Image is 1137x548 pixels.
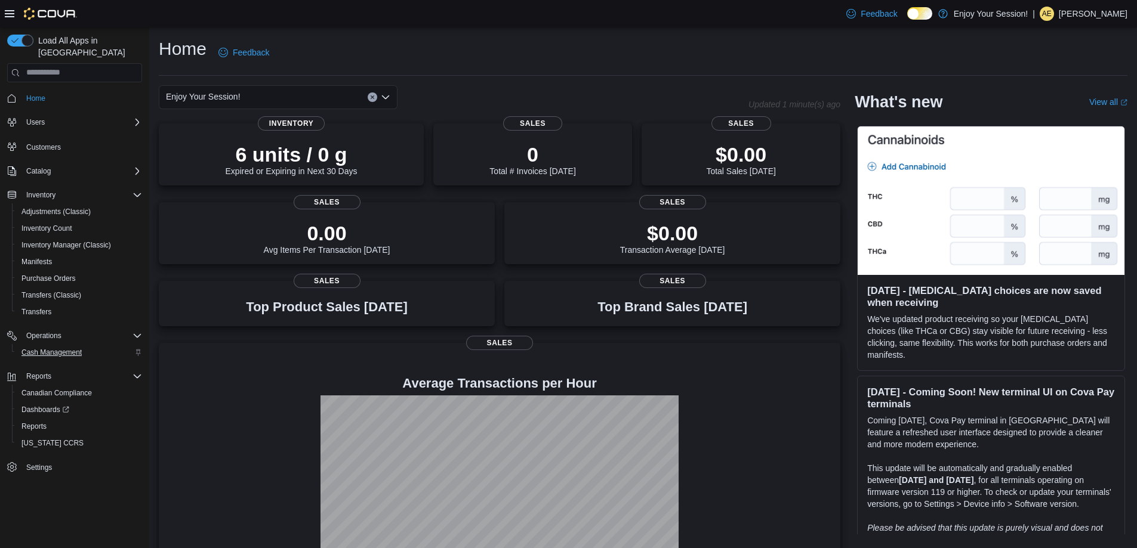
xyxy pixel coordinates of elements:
div: Total Sales [DATE] [706,143,775,176]
h2: What's new [855,92,942,112]
p: Coming [DATE], Cova Pay terminal in [GEOGRAPHIC_DATA] will feature a refreshed user interface des... [867,414,1115,450]
p: 0.00 [264,221,390,245]
input: Dark Mode [907,7,932,20]
button: Adjustments (Classic) [12,203,147,220]
button: Home [2,89,147,107]
button: Inventory Count [12,220,147,237]
button: Cash Management [12,344,147,361]
span: Customers [26,143,61,152]
a: View allExternal link [1089,97,1127,107]
button: Catalog [21,164,56,178]
span: Feedback [861,8,897,20]
span: Catalog [21,164,142,178]
button: Operations [21,329,66,343]
span: Settings [21,460,142,475]
div: Avg Items Per Transaction [DATE] [264,221,390,255]
p: 0 [489,143,575,166]
span: Adjustments (Classic) [17,205,142,219]
button: Reports [2,368,147,385]
a: Settings [21,460,57,475]
span: Transfers [21,307,51,317]
h1: Home [159,37,207,61]
a: Customers [21,140,66,154]
span: Inventory [258,116,325,131]
button: Reports [21,369,56,383]
button: Customers [2,138,147,155]
button: Users [21,115,50,129]
span: Reports [17,419,142,434]
p: | [1033,7,1035,21]
button: Users [2,114,147,131]
span: Catalog [26,166,51,176]
span: Manifests [21,257,52,267]
span: [US_STATE] CCRS [21,438,84,448]
a: Inventory Manager (Classic) [17,238,116,252]
button: Clear input [368,92,377,102]
a: Manifests [17,255,57,269]
p: We've updated product receiving so your [MEDICAL_DATA] choices (like THCa or CBG) stay visible fo... [867,313,1115,361]
span: Inventory Manager (Classic) [21,240,111,250]
button: Inventory Manager (Classic) [12,237,147,253]
button: Inventory [2,187,147,203]
span: Operations [26,331,61,340]
span: Sales [466,336,533,350]
p: $0.00 [706,143,775,166]
div: Transaction Average [DATE] [620,221,725,255]
a: Feedback [842,2,902,26]
p: Updated 1 minute(s) ago [748,100,840,109]
a: Transfers (Classic) [17,288,86,302]
span: Users [26,117,45,127]
span: Sales [503,116,563,131]
h3: Top Product Sales [DATE] [246,300,407,314]
nav: Complex example [7,85,142,507]
button: Inventory [21,188,60,202]
span: Canadian Compliance [17,386,142,400]
button: Canadian Compliance [12,385,147,401]
a: Inventory Count [17,221,77,236]
span: Dashboards [21,405,69,414]
button: Transfers [12,304,147,320]
span: AE [1042,7,1052,21]
span: Customers [21,139,142,154]
a: Dashboards [12,401,147,418]
span: Cash Management [17,345,142,360]
h4: Average Transactions per Hour [168,376,831,391]
span: Sales [294,195,360,209]
span: Operations [21,329,142,343]
h3: Top Brand Sales [DATE] [597,300,747,314]
h3: [DATE] - [MEDICAL_DATA] choices are now saved when receiving [867,284,1115,308]
a: Home [21,91,50,106]
p: Enjoy Your Session! [954,7,1028,21]
a: [US_STATE] CCRS [17,436,88,450]
p: This update will be automatically and gradually enabled between , for all terminals operating on ... [867,462,1115,510]
span: Inventory Count [17,221,142,236]
span: Reports [26,371,51,381]
a: Reports [17,419,51,434]
span: Home [21,91,142,106]
span: Inventory Manager (Classic) [17,238,142,252]
div: Alana Edgington [1040,7,1054,21]
button: Purchase Orders [12,270,147,287]
span: Reports [21,369,142,383]
div: Expired or Expiring in Next 30 Days [226,143,358,176]
span: Users [21,115,142,129]
span: Canadian Compliance [21,388,92,398]
span: Inventory Count [21,224,72,233]
span: Home [26,94,45,103]
span: Cash Management [21,348,82,357]
span: Sales [639,274,706,288]
button: Operations [2,327,147,344]
em: Please be advised that this update is purely visual and does not impact payment functionality. [867,523,1103,544]
span: Inventory [26,190,56,200]
span: Enjoy Your Session! [166,89,241,104]
span: Settings [26,463,52,472]
h3: [DATE] - Coming Soon! New terminal UI on Cova Pay terminals [867,386,1115,410]
button: Catalog [2,163,147,179]
span: Transfers (Classic) [17,288,142,302]
button: Reports [12,418,147,435]
span: Inventory [21,188,142,202]
strong: [DATE] and [DATE] [899,475,973,485]
span: Reports [21,422,47,431]
p: $0.00 [620,221,725,245]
